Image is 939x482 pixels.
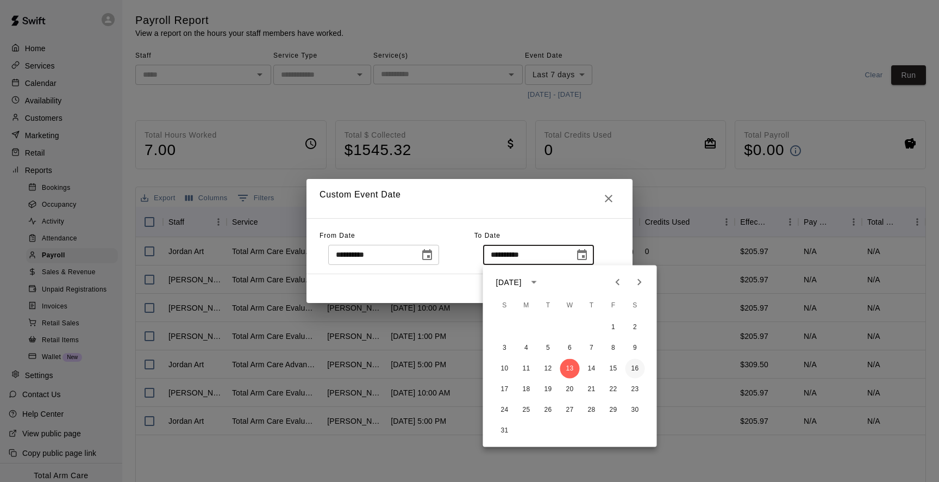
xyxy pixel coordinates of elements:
[495,359,515,379] button: 10
[539,400,558,420] button: 26
[560,400,580,420] button: 27
[539,338,558,358] button: 5
[607,271,629,293] button: Previous month
[517,400,536,420] button: 25
[495,400,515,420] button: 24
[560,380,580,399] button: 20
[604,359,623,379] button: 15
[560,338,580,358] button: 6
[604,338,623,358] button: 8
[539,359,558,379] button: 12
[495,295,515,317] span: Sunday
[560,359,580,379] button: 13
[582,400,602,420] button: 28
[629,271,650,293] button: Next month
[495,421,515,441] button: 31
[320,232,355,239] span: From Date
[517,359,536,379] button: 11
[495,338,515,358] button: 3
[625,318,645,337] button: 2
[604,295,623,317] span: Friday
[571,244,593,266] button: Choose date, selected date is Aug 13, 2025
[604,318,623,337] button: 1
[539,295,558,317] span: Tuesday
[625,295,645,317] span: Saturday
[625,400,645,420] button: 30
[495,380,515,399] button: 17
[517,380,536,399] button: 18
[560,295,580,317] span: Wednesday
[582,338,602,358] button: 7
[525,273,543,292] button: calendar view is open, switch to year view
[517,338,536,358] button: 4
[598,188,619,209] button: Close
[496,276,522,288] div: [DATE]
[625,380,645,399] button: 23
[582,295,602,317] span: Thursday
[306,179,633,218] h2: Custom Event Date
[582,380,602,399] button: 21
[625,338,645,358] button: 9
[517,295,536,317] span: Monday
[604,400,623,420] button: 29
[625,359,645,379] button: 16
[604,380,623,399] button: 22
[416,244,438,266] button: Choose date, selected date is Aug 5, 2025
[539,380,558,399] button: 19
[474,232,500,239] span: To Date
[582,359,602,379] button: 14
